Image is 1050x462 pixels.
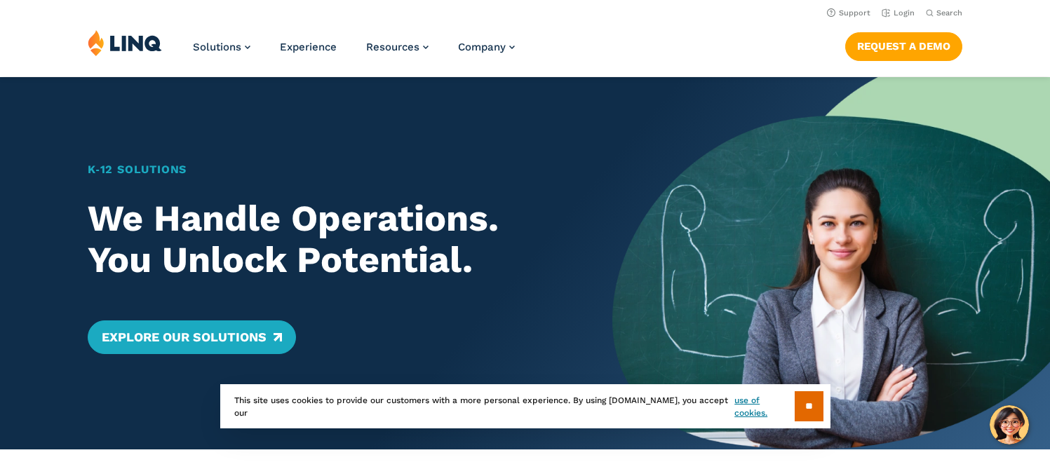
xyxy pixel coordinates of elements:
[366,41,429,53] a: Resources
[193,41,241,53] span: Solutions
[990,405,1029,444] button: Hello, have a question? Let’s chat.
[827,8,870,18] a: Support
[458,41,506,53] span: Company
[88,198,570,282] h2: We Handle Operations. You Unlock Potential.
[88,320,296,354] a: Explore Our Solutions
[193,29,515,76] nav: Primary Navigation
[88,161,570,178] h1: K‑12 Solutions
[612,77,1050,449] img: Home Banner
[88,29,162,56] img: LINQ | K‑12 Software
[734,394,794,419] a: use of cookies.
[882,8,915,18] a: Login
[366,41,419,53] span: Resources
[193,41,250,53] a: Solutions
[926,8,962,18] button: Open Search Bar
[845,32,962,60] a: Request a Demo
[458,41,515,53] a: Company
[220,384,830,428] div: This site uses cookies to provide our customers with a more personal experience. By using [DOMAIN...
[280,41,337,53] a: Experience
[845,29,962,60] nav: Button Navigation
[936,8,962,18] span: Search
